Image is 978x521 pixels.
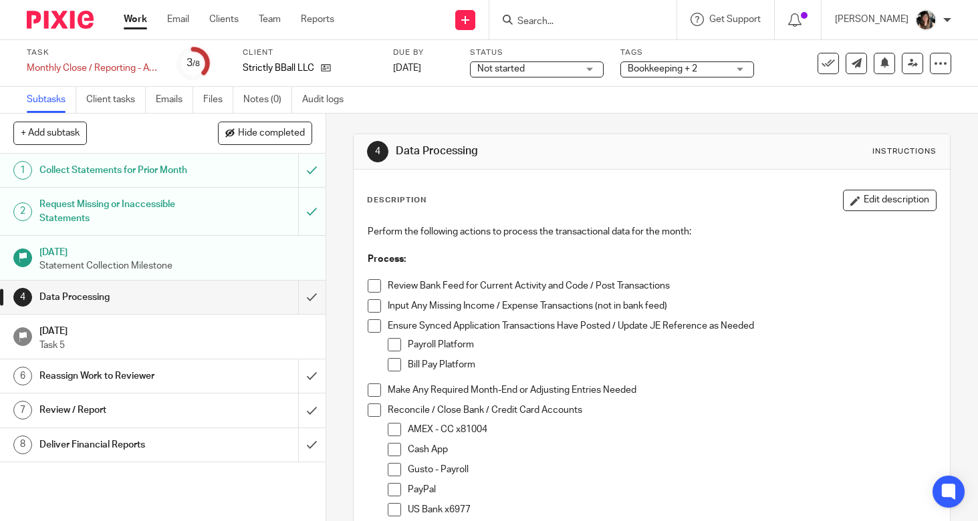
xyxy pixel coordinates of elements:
p: [PERSON_NAME] [835,13,908,26]
span: Bookkeeping + 2 [628,64,697,73]
p: Bill Pay Platform [408,358,936,371]
a: Emails [156,87,193,113]
h1: Request Missing or Inaccessible Statements [39,194,203,228]
div: 4 [13,288,32,307]
h1: Deliver Financial Reports [39,435,203,455]
h1: Review / Report [39,400,203,420]
div: Instructions [872,146,937,157]
strong: Process: [368,254,406,264]
label: Due by [393,47,453,58]
a: Work [124,13,147,26]
p: Description [367,195,426,206]
h1: Data Processing [396,144,681,158]
label: Client [243,47,376,58]
p: Perform the following actions to process the transactional data for the month: [368,225,936,238]
h1: [DATE] [39,242,312,259]
p: Payroll Platform [408,338,936,351]
p: Strictly BBall LLC [243,61,314,75]
button: + Add subtask [13,122,87,144]
p: Statement Collection Milestone [39,259,312,273]
a: Reports [301,13,334,26]
label: Task [27,47,160,58]
small: /8 [193,60,200,67]
h1: [DATE] [39,321,312,338]
div: 7 [13,401,32,419]
label: Tags [620,47,754,58]
span: Not started [477,64,525,73]
div: 3 [187,55,200,71]
div: Monthly Close / Reporting - August [27,61,160,75]
p: Ensure Synced Application Transactions Have Posted / Update JE Reference as Needed [388,319,936,333]
p: PayPal [408,483,936,496]
h1: Data Processing [39,287,203,307]
p: Task 5 [39,339,312,352]
label: Status [470,47,604,58]
span: [DATE] [393,63,421,73]
a: Subtasks [27,87,76,113]
p: Input Any Missing Income / Expense Transactions (not in bank feed) [388,299,936,313]
p: Review Bank Feed for Current Activity and Code / Post Transactions [388,279,936,293]
h1: Reassign Work to Reviewer [39,366,203,386]
div: 2 [13,202,32,221]
div: 1 [13,161,32,180]
h1: Collect Statements for Prior Month [39,160,203,180]
p: US Bank x6977 [408,503,936,516]
p: Reconcile / Close Bank / Credit Card Accounts [388,403,936,417]
span: Get Support [709,15,761,24]
p: Make Any Required Month-End or Adjusting Entries Needed [388,383,936,397]
div: 4 [367,141,388,162]
span: Hide completed [238,128,305,139]
a: Email [167,13,189,26]
a: Files [203,87,233,113]
a: Clients [209,13,239,26]
img: Pixie [27,11,94,29]
div: 6 [13,367,32,385]
a: Notes (0) [243,87,292,113]
input: Search [516,16,636,28]
p: AMEX - CC x81004 [408,423,936,436]
a: Team [259,13,281,26]
p: Gusto - Payroll [408,463,936,476]
div: 8 [13,436,32,454]
p: Cash App [408,443,936,456]
button: Edit description [843,190,937,211]
img: IMG_2906.JPEG [915,9,937,31]
button: Hide completed [218,122,312,144]
a: Client tasks [86,87,146,113]
a: Audit logs [302,87,354,113]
